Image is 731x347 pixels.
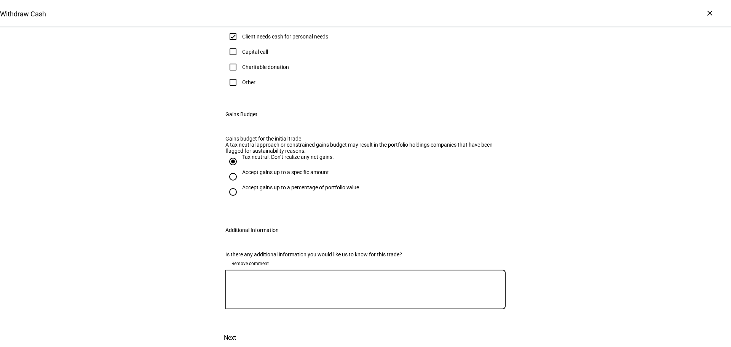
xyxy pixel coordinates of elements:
div: Tax neutral. Don’t realize any net gains. [242,154,334,160]
div: Charitable donation [242,64,289,70]
div: × [704,7,716,19]
div: Accept gains up to a specific amount [242,169,329,175]
span: Next [224,329,236,347]
div: Capital call [242,49,268,55]
div: Other [242,79,255,85]
div: Gains budget for the initial trade [225,136,506,142]
div: Accept gains up to a percentage of portfolio value [242,184,359,190]
div: Gains Budget [225,111,257,117]
div: A tax neutral approach or constrained gains budget may result in the portfolio holdings companies... [225,142,506,154]
button: Next [213,329,247,347]
span: Remove comment [231,257,269,270]
div: Is there any additional information you would like us to know for this trade? [225,251,506,257]
div: Client needs cash for personal needs [242,34,328,40]
div: Additional Information [225,227,279,233]
button: Remove comment [225,257,275,270]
